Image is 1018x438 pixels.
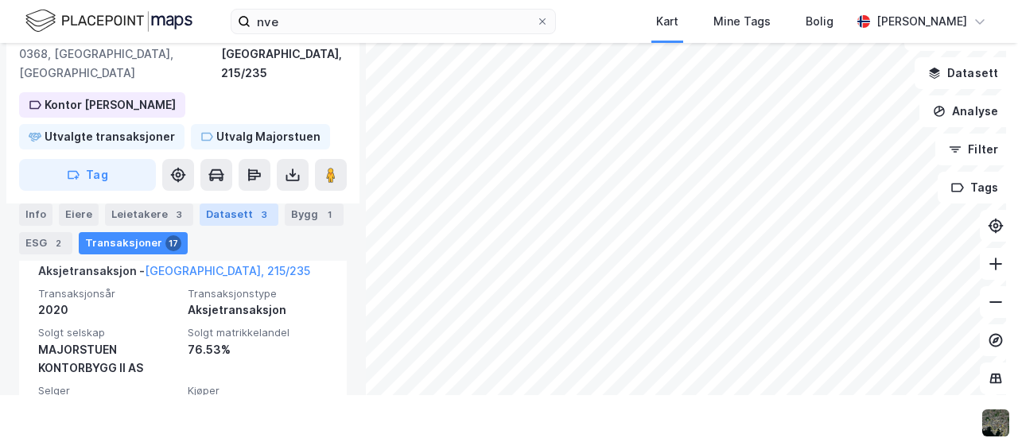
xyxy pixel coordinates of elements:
[216,127,321,146] div: Utvalg Majorstuen
[50,235,66,251] div: 2
[38,326,178,339] span: Solgt selskap
[251,10,536,33] input: Søk på adresse, matrikkel, gårdeiere, leietakere eller personer
[45,127,175,146] div: Utvalgte transaksjoner
[171,207,187,223] div: 3
[915,57,1012,89] button: Datasett
[188,326,328,339] span: Solgt matrikkelandel
[145,264,310,277] a: [GEOGRAPHIC_DATA], 215/235
[38,300,178,320] div: 2020
[19,159,156,191] button: Tag
[876,12,967,31] div: [PERSON_NAME]
[188,287,328,300] span: Transaksjonstype
[188,300,328,320] div: Aksjetransaksjon
[38,384,178,397] span: Selger
[321,207,337,223] div: 1
[105,203,193,226] div: Leietakere
[713,12,771,31] div: Mine Tags
[38,340,178,378] div: MAJORSTUEN KONTORBYGG II AS
[806,12,833,31] div: Bolig
[59,203,99,226] div: Eiere
[656,12,678,31] div: Kart
[935,134,1012,165] button: Filter
[938,362,1018,438] iframe: Chat Widget
[256,207,272,223] div: 3
[19,232,72,254] div: ESG
[38,287,178,300] span: Transaksjonsår
[200,203,278,226] div: Datasett
[25,7,192,35] img: logo.f888ab2527a4732fd821a326f86c7f29.svg
[19,45,221,83] div: 0368, [GEOGRAPHIC_DATA], [GEOGRAPHIC_DATA]
[188,340,328,359] div: 76.53%
[19,203,52,226] div: Info
[221,45,347,83] div: [GEOGRAPHIC_DATA], 215/235
[45,95,176,114] div: Kontor [PERSON_NAME]
[938,172,1012,203] button: Tags
[285,203,344,226] div: Bygg
[919,95,1012,127] button: Analyse
[165,235,181,251] div: 17
[38,262,310,287] div: Aksjetransaksjon -
[188,384,328,397] span: Kjøper
[79,232,188,254] div: Transaksjoner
